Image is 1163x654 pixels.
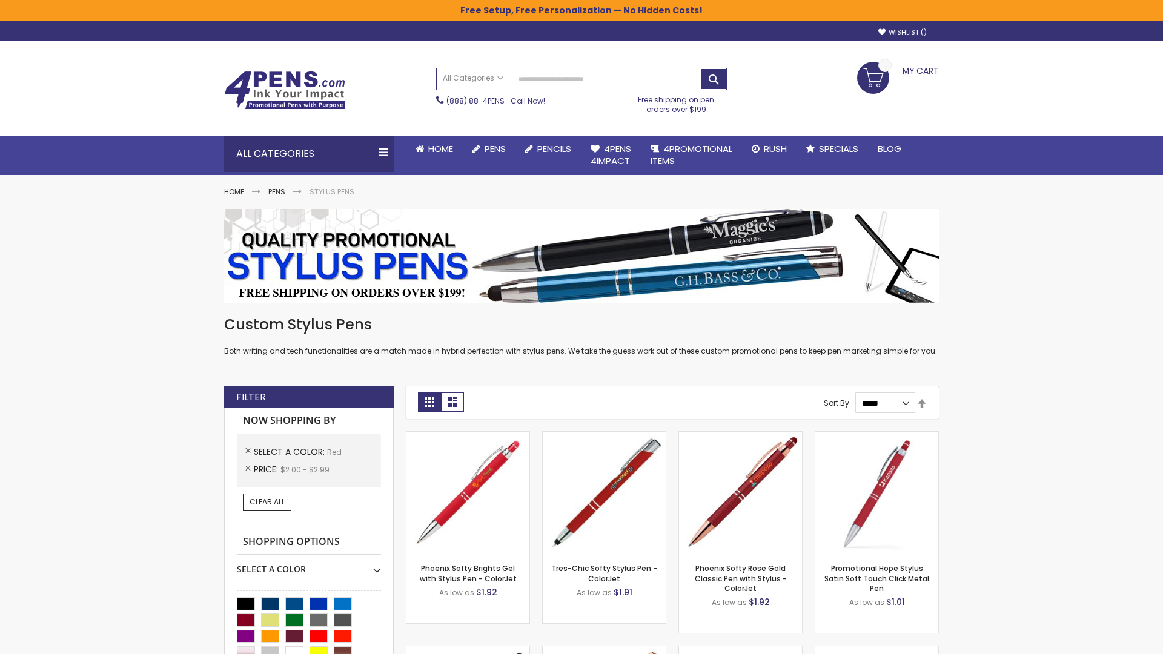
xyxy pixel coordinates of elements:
[224,315,939,357] div: Both writing and tech functionalities are a match made in hybrid perfection with stylus pens. We ...
[551,563,657,583] a: Tres-Chic Softy Stylus Pen - ColorJet
[878,142,901,155] span: Blog
[250,497,285,507] span: Clear All
[878,28,927,37] a: Wishlist
[236,391,266,404] strong: Filter
[591,142,631,167] span: 4Pens 4impact
[614,586,632,598] span: $1.91
[543,431,666,441] a: Tres-Chic Softy Stylus Pen - ColorJet-Red
[254,463,280,475] span: Price
[764,142,787,155] span: Rush
[443,73,503,83] span: All Categories
[224,187,244,197] a: Home
[224,315,939,334] h1: Custom Stylus Pens
[237,529,381,555] strong: Shopping Options
[815,432,938,555] img: Promotional Hope Stylus Satin Soft Touch Click Metal Pen-Red
[327,447,342,457] span: Red
[268,187,285,197] a: Pens
[446,96,545,106] span: - Call Now!
[537,142,571,155] span: Pencils
[280,464,330,475] span: $2.00 - $2.99
[819,142,858,155] span: Specials
[446,96,505,106] a: (888) 88-4PENS
[815,431,938,441] a: Promotional Hope Stylus Satin Soft Touch Click Metal Pen-Red
[224,136,394,172] div: All Categories
[254,446,327,458] span: Select A Color
[849,597,884,607] span: As low as
[581,136,641,175] a: 4Pens4impact
[237,408,381,434] strong: Now Shopping by
[749,596,770,608] span: $1.92
[406,432,529,555] img: Phoenix Softy Brights Gel with Stylus Pen - ColorJet-Red
[437,68,509,88] a: All Categories
[824,563,929,593] a: Promotional Hope Stylus Satin Soft Touch Click Metal Pen
[418,392,441,412] strong: Grid
[868,136,911,162] a: Blog
[679,431,802,441] a: Phoenix Softy Rose Gold Classic Pen with Stylus - ColorJet-Red
[626,90,727,114] div: Free shipping on pen orders over $199
[824,398,849,408] label: Sort By
[651,142,732,167] span: 4PROMOTIONAL ITEMS
[712,597,747,607] span: As low as
[310,187,354,197] strong: Stylus Pens
[797,136,868,162] a: Specials
[224,71,345,110] img: 4Pens Custom Pens and Promotional Products
[463,136,515,162] a: Pens
[485,142,506,155] span: Pens
[406,431,529,441] a: Phoenix Softy Brights Gel with Stylus Pen - ColorJet-Red
[641,136,742,175] a: 4PROMOTIONALITEMS
[243,494,291,510] a: Clear All
[439,587,474,598] span: As low as
[886,596,905,608] span: $1.01
[742,136,797,162] a: Rush
[428,142,453,155] span: Home
[695,563,787,593] a: Phoenix Softy Rose Gold Classic Pen with Stylus - ColorJet
[420,563,517,583] a: Phoenix Softy Brights Gel with Stylus Pen - ColorJet
[406,136,463,162] a: Home
[237,555,381,575] div: Select A Color
[679,432,802,555] img: Phoenix Softy Rose Gold Classic Pen with Stylus - ColorJet-Red
[476,586,497,598] span: $1.92
[577,587,612,598] span: As low as
[543,432,666,555] img: Tres-Chic Softy Stylus Pen - ColorJet-Red
[515,136,581,162] a: Pencils
[224,209,939,303] img: Stylus Pens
